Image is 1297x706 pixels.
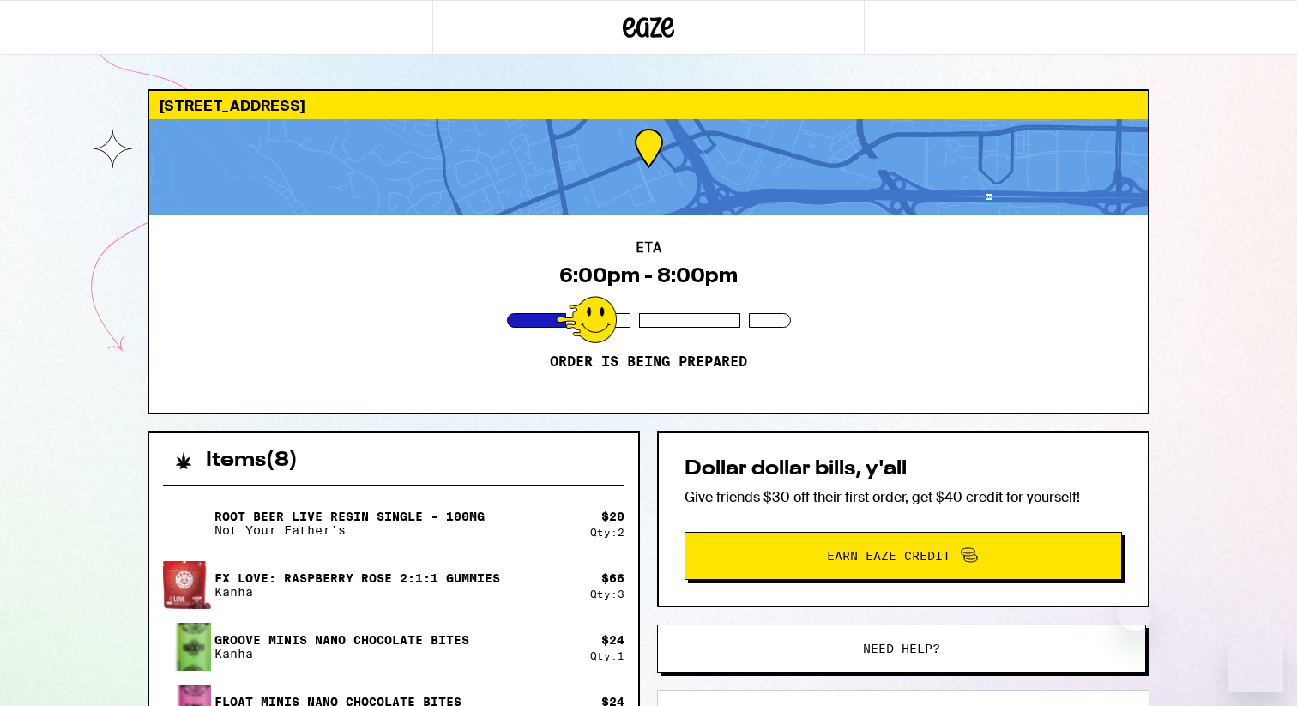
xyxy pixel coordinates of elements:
[827,550,950,562] span: Earn Eaze Credit
[685,532,1122,580] button: Earn Eaze Credit
[685,488,1122,506] p: Give friends $30 off their first order, get $40 credit for yourself!
[214,585,500,599] p: Kanha
[559,263,738,287] div: 6:00pm - 8:00pm
[149,91,1148,119] div: [STREET_ADDRESS]
[590,527,624,538] div: Qty: 2
[550,353,747,371] p: Order is being prepared
[214,647,469,661] p: Kanha
[601,571,624,585] div: $ 66
[1118,596,1152,631] iframe: Close message
[863,643,940,655] span: Need help?
[206,450,298,471] h2: Items ( 8 )
[163,499,211,547] img: Root Beer Live Resin Single - 100mg
[685,459,1122,480] h2: Dollar dollar bills, y'all
[1228,637,1283,692] iframe: Button to launch messaging window
[636,241,661,255] h2: ETA
[214,510,485,523] p: Root Beer Live Resin Single - 100mg
[214,633,469,647] p: Groove Minis Nano Chocolate Bites
[214,571,500,585] p: FX LOVE: Raspberry Rose 2:1:1 Gummies
[590,588,624,600] div: Qty: 3
[657,625,1146,673] button: Need help?
[601,510,624,523] div: $ 20
[163,559,211,611] img: FX LOVE: Raspberry Rose 2:1:1 Gummies
[214,523,485,537] p: Not Your Father's
[590,650,624,661] div: Qty: 1
[601,633,624,647] div: $ 24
